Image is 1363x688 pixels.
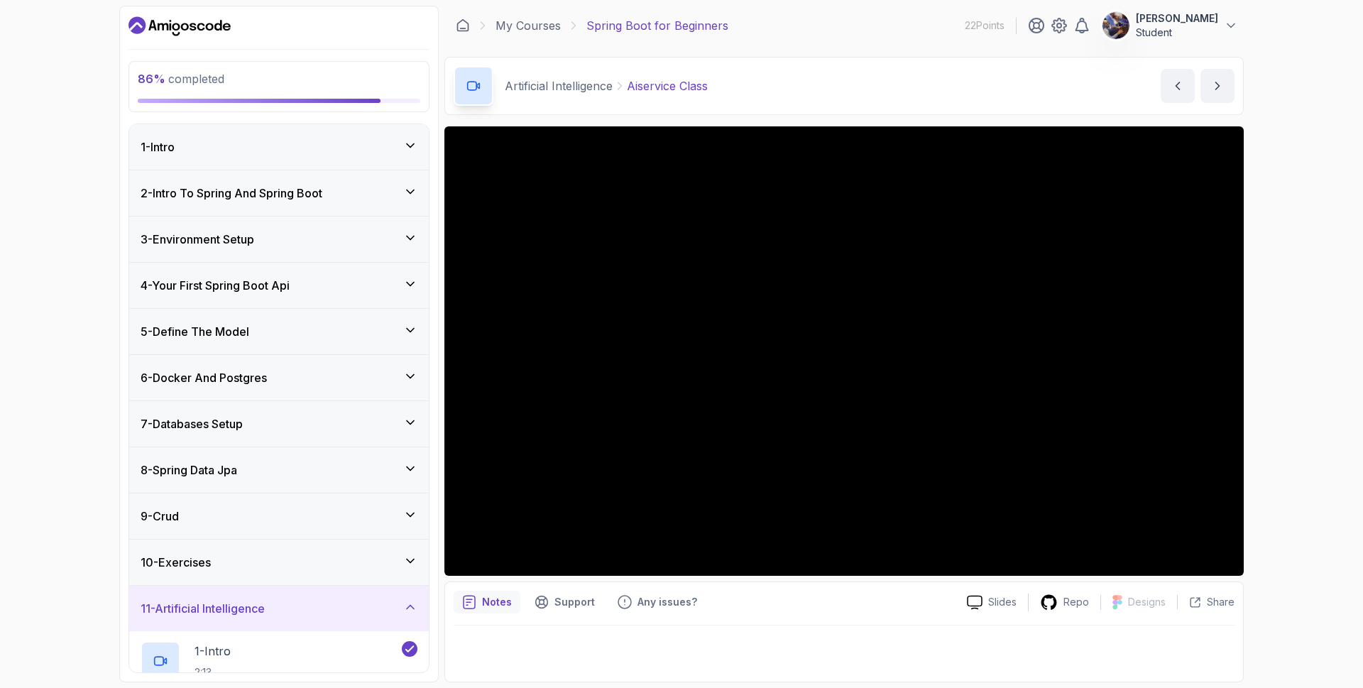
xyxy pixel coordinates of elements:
button: 7-Databases Setup [129,401,429,447]
button: 1-Intro2:13 [141,641,417,681]
p: 1 - Intro [195,643,231,660]
button: 11-Artificial Intelligence [129,586,429,631]
iframe: 4 - AiService Class [444,126,1244,576]
h3: 9 - Crud [141,508,179,525]
button: 5-Define The Model [129,309,429,354]
p: Repo [1063,595,1089,609]
p: Aiservice Class [627,77,708,94]
p: Spring Boot for Beginners [586,17,728,34]
p: Notes [482,595,512,609]
p: Artificial Intelligence [505,77,613,94]
h3: 11 - Artificial Intelligence [141,600,265,617]
button: 1-Intro [129,124,429,170]
button: notes button [454,591,520,613]
p: 22 Points [965,18,1005,33]
button: previous content [1161,69,1195,103]
h3: 6 - Docker And Postgres [141,369,267,386]
a: Slides [956,595,1028,610]
button: 2-Intro To Spring And Spring Boot [129,170,429,216]
button: 8-Spring Data Jpa [129,447,429,493]
h3: 5 - Define The Model [141,323,249,340]
a: Dashboard [128,15,231,38]
h3: 4 - Your First Spring Boot Api [141,277,290,294]
span: completed [138,72,224,86]
button: 10-Exercises [129,540,429,585]
button: Support button [526,591,603,613]
h3: 8 - Spring Data Jpa [141,462,237,479]
button: 3-Environment Setup [129,217,429,262]
button: Share [1177,595,1235,609]
p: Designs [1128,595,1166,609]
h3: 2 - Intro To Spring And Spring Boot [141,185,322,202]
a: Dashboard [456,18,470,33]
p: [PERSON_NAME] [1136,11,1218,26]
h3: 3 - Environment Setup [141,231,254,248]
p: Student [1136,26,1218,40]
h3: 1 - Intro [141,138,175,155]
button: next content [1200,69,1235,103]
img: user profile image [1102,12,1129,39]
p: 2:13 [195,665,231,679]
button: 9-Crud [129,493,429,539]
h3: 10 - Exercises [141,554,211,571]
h3: 7 - Databases Setup [141,415,243,432]
span: 86 % [138,72,165,86]
button: Feedback button [609,591,706,613]
button: user profile image[PERSON_NAME]Student [1102,11,1238,40]
p: Share [1207,595,1235,609]
a: My Courses [496,17,561,34]
a: Repo [1029,594,1100,611]
button: 6-Docker And Postgres [129,355,429,400]
p: Support [554,595,595,609]
p: Slides [988,595,1017,609]
p: Any issues? [637,595,697,609]
button: 4-Your First Spring Boot Api [129,263,429,308]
